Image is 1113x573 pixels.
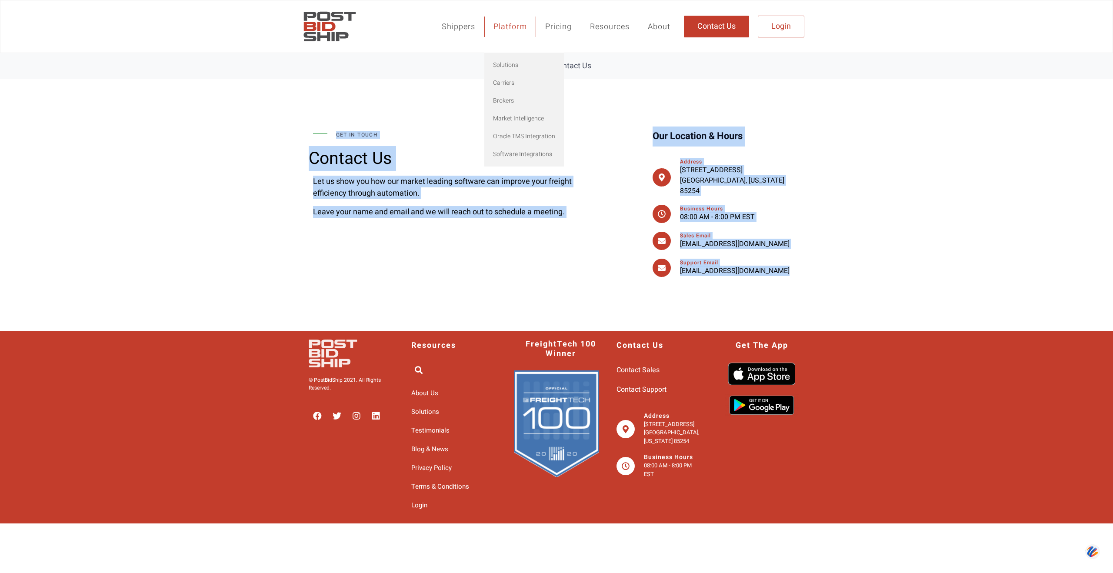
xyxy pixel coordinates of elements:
p: [EMAIL_ADDRESS][DOMAIN_NAME] [680,266,800,276]
a: Solutions [484,56,564,74]
span: Login [411,498,427,513]
img: PostBidShip [309,340,385,367]
span: FreightTech 100 Winner [523,340,599,358]
a: Solutions [411,405,497,419]
ul: Platform [484,53,564,167]
img: PostBidShip [300,7,359,46]
span: Resources [411,341,456,350]
a: Login [758,16,804,37]
span: Support Email [680,259,718,267]
a: Platform [484,17,536,37]
a: Address [644,411,670,420]
span: Login [771,23,791,30]
a: Market Intelligence [484,110,564,127]
span: Contact Sales [616,363,660,378]
span: Business Hours [680,205,723,213]
a: Shippers [433,17,484,37]
span: Business Hours [644,453,693,462]
a: Oracle TMS Integration [484,127,564,145]
span: Solutions [411,405,439,419]
p: Let us show you how our market leading software can improve your freight efficiency through autom... [313,176,572,199]
a: Brokers [484,92,564,110]
a: Contact Us [684,16,749,37]
p: Leave your name and email and we will reach out to schedule a meeting. [313,206,572,218]
a: Login [411,498,497,513]
span: Privacy Policy [411,461,452,475]
a: Blog & News [411,442,497,456]
p: © PostBidShip 2021. All Rights Reserved. [309,376,394,392]
a: Carriers [484,74,564,92]
a: Software Integrations [484,145,564,163]
span: Testimonials [411,423,450,438]
img: Download_on_the_App_Store_Badge_US_blk-native [728,363,795,385]
a: Terms & Conditions [411,480,497,494]
p: [EMAIL_ADDRESS][DOMAIN_NAME] [680,239,800,249]
a: Resources [581,17,639,37]
a: About [639,17,680,37]
p: get in touch [336,131,572,139]
a: Pricing [536,17,581,37]
span: Contact Us [616,341,663,350]
span: Contact Support [616,382,666,397]
img: google-play-badge [725,394,799,416]
h2: Contact Us [309,150,576,167]
span: Contact Us [697,23,736,30]
a: Contact Support [616,382,702,397]
a: Contact Sales [616,363,702,378]
span: About Us [411,386,438,400]
span: Contact Us [553,60,591,72]
p: 08:00 AM - 8:00 PM EST [644,461,702,478]
span: Address [680,158,702,166]
a: Testimonials [411,423,497,438]
a: Get The App [736,341,788,350]
img: svg+xml;base64,PHN2ZyB3aWR0aD0iNDQiIGhlaWdodD0iNDQiIHZpZXdCb3g9IjAgMCA0NCA0NCIgZmlsbD0ibm9uZSIgeG... [1085,544,1100,560]
span: Our Location & Hours [653,127,743,147]
span: Terms & Conditions [411,480,469,494]
a: About Us [411,386,497,400]
a: Privacy Policy [411,461,497,475]
p: [STREET_ADDRESS] [GEOGRAPHIC_DATA], [US_STATE] 85254 [644,420,702,446]
span: Blog & News [411,442,448,456]
p: 08:00 AM - 8:00 PM EST [680,212,800,222]
p: [STREET_ADDRESS] [GEOGRAPHIC_DATA], [US_STATE] 85254 [680,165,800,196]
span: Sales Email [680,232,711,240]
